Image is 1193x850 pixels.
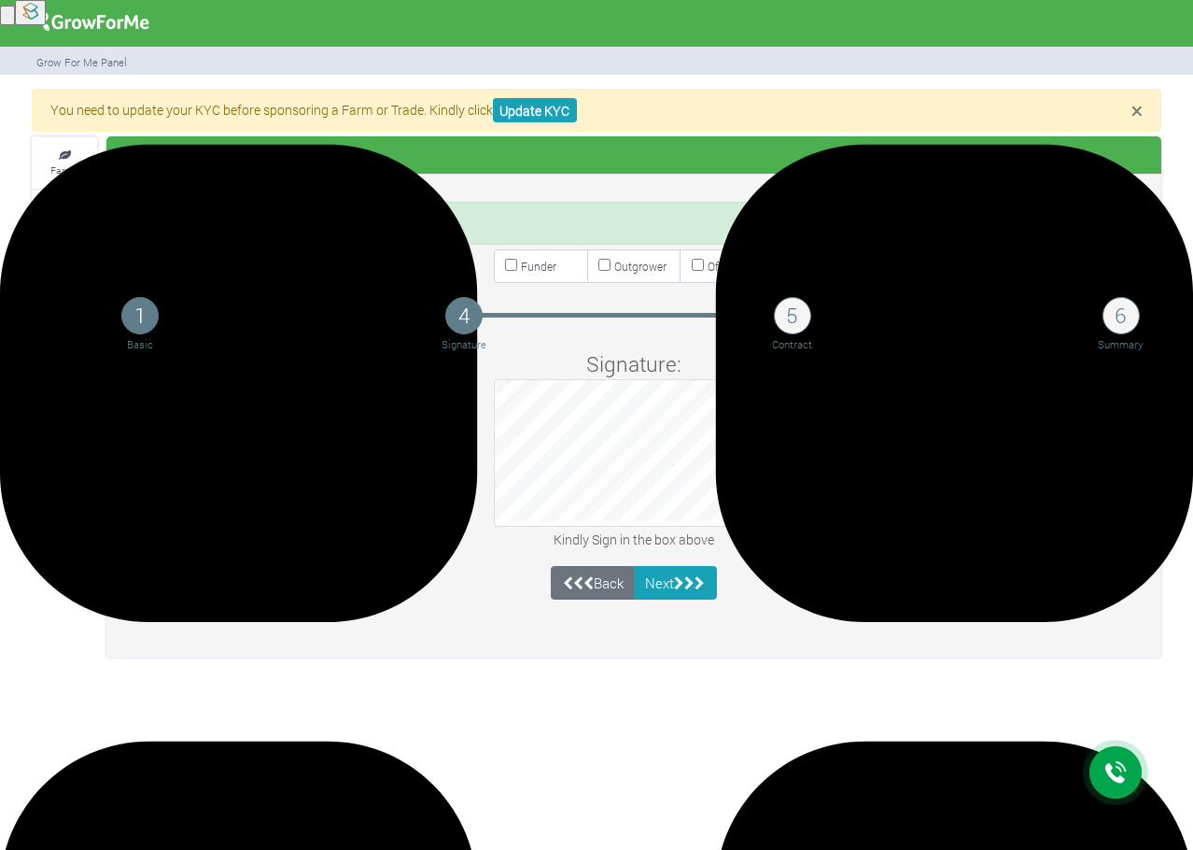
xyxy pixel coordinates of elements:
[1102,297,1140,334] h4: 6
[121,297,159,353] a: 1 Basic
[445,297,483,334] h4: 4
[124,337,156,353] p: Basic
[442,337,486,353] p: Signature
[772,337,812,353] p: Contract
[121,297,159,334] h4: 1
[1098,337,1144,353] p: Summary
[439,297,489,353] a: 4 Signature
[774,297,811,334] h4: 5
